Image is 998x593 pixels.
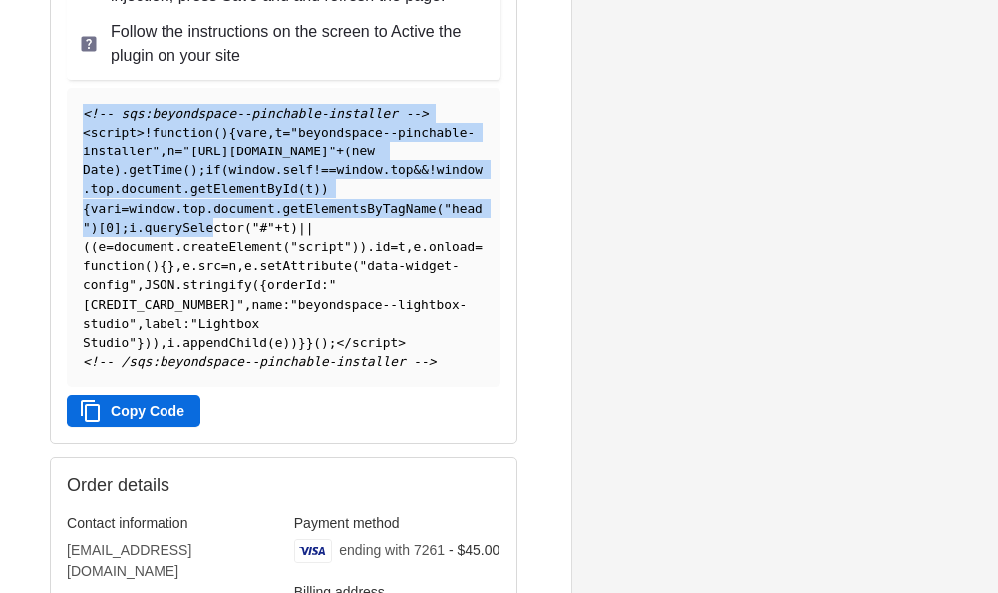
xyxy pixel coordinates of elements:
span: orderId [267,277,321,292]
h3: Payment method [294,514,500,532]
span: > [398,335,406,350]
span: function [152,125,213,140]
span: { [83,201,91,216]
span: i [129,220,137,235]
span: . [83,181,91,196]
span: document [213,201,275,216]
span: ( [344,144,352,158]
button: Copy Code [67,395,200,427]
span: t [398,239,406,254]
span: : [321,277,329,292]
span: onload [429,239,475,254]
span: ( [145,258,153,273]
span: ] [114,220,122,235]
span: top [182,201,205,216]
span: || [298,220,313,235]
span: = [283,125,291,140]
span: id [375,239,390,254]
span: = [221,258,229,273]
span: stringify [182,277,251,292]
span: ( [437,201,445,216]
span: "head" [83,201,483,235]
span: ( [91,239,99,254]
span: e [259,125,267,140]
h3: Contact information [67,514,273,532]
span: : [282,297,290,312]
span: t [283,220,291,235]
span: Date [83,162,114,177]
span: "script" [290,239,352,254]
span: } [137,335,145,350]
span: { [229,125,237,140]
span: i [114,201,122,216]
span: : [182,316,190,331]
span: script [91,125,137,140]
span: JSON [145,277,175,292]
span: ( [267,335,275,350]
span: "#" [252,220,275,235]
span: getElementById [190,181,298,196]
span: window [229,162,275,177]
span: 0 [106,220,114,235]
span: = [175,144,183,158]
span: . [137,220,145,235]
span: . [421,239,429,254]
span: if [205,162,220,177]
span: } [298,335,306,350]
span: appendChild [182,335,267,350]
span: !== [313,162,336,177]
span: var [91,201,114,216]
span: script [352,335,398,350]
span: ( [213,125,221,140]
span: . [175,239,183,254]
span: setAttribute [259,258,351,273]
span: t [275,125,283,140]
span: new [352,144,375,158]
span: . [114,181,122,196]
span: ) [114,162,122,177]
span: ) [360,239,368,254]
span: top [91,181,114,196]
span: - $45.00 [449,542,499,558]
span: ( [221,162,229,177]
span: { [259,277,267,292]
span: ) [321,181,329,196]
span: . [122,162,130,177]
span: </ [337,335,352,350]
span: createElement [182,239,282,254]
span: ) [145,335,153,350]
span: , [160,335,167,350]
span: , [244,297,252,312]
span: top [390,162,413,177]
span: , [137,277,145,292]
span: ! [429,162,437,177]
span: e [275,335,283,350]
span: ; [122,220,130,235]
span: var [236,125,259,140]
span: . [205,201,213,216]
span: <!-- /sqs:beyondspace--pinchable-installer --> [83,354,436,369]
span: . [252,258,260,273]
span: ( [313,335,321,350]
span: = [122,201,130,216]
span: . [190,258,198,273]
span: = [475,239,483,254]
span: ) [290,335,298,350]
span: . [175,335,183,350]
span: , [236,258,244,273]
span: ( [352,258,360,273]
span: , [175,258,183,273]
span: ( [83,239,91,254]
span: + [275,220,283,235]
span: window [437,162,483,177]
span: . [275,162,283,177]
span: n [229,258,237,273]
span: window [129,201,174,216]
span: getTime [129,162,182,177]
span: ! [145,125,153,140]
span: , [267,125,275,140]
span: ( [298,181,306,196]
span: , [160,144,167,158]
span: i [167,335,175,350]
span: { [160,258,167,273]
